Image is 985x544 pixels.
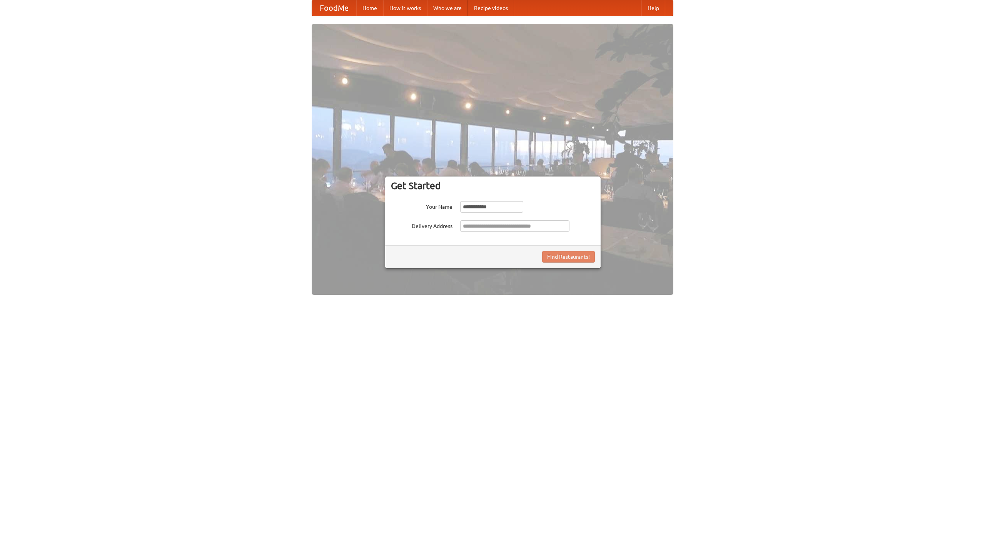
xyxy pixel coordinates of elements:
a: FoodMe [312,0,356,16]
label: Your Name [391,201,452,211]
a: Who we are [427,0,468,16]
a: How it works [383,0,427,16]
a: Home [356,0,383,16]
label: Delivery Address [391,220,452,230]
button: Find Restaurants! [542,251,595,263]
a: Recipe videos [468,0,514,16]
h3: Get Started [391,180,595,191]
a: Help [641,0,665,16]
